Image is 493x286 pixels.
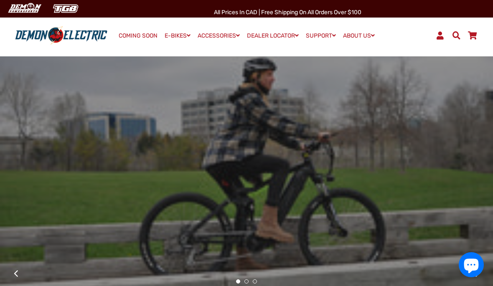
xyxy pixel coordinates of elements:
[340,30,378,42] a: ABOUT US
[116,30,160,42] a: COMING SOON
[244,30,302,42] a: DEALER LOCATOR
[303,30,339,42] a: SUPPORT
[13,26,110,45] img: Demon Electric logo
[48,2,83,15] img: TGB Canada
[214,9,361,16] span: All Prices in CAD | Free shipping on all orders over $100
[244,279,249,283] button: 2 of 3
[195,30,243,42] a: ACCESSORIES
[236,279,240,283] button: 1 of 3
[456,252,486,279] inbox-online-store-chat: Shopify online store chat
[162,30,193,42] a: E-BIKES
[4,2,44,15] img: Demon Electric
[253,279,257,283] button: 3 of 3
